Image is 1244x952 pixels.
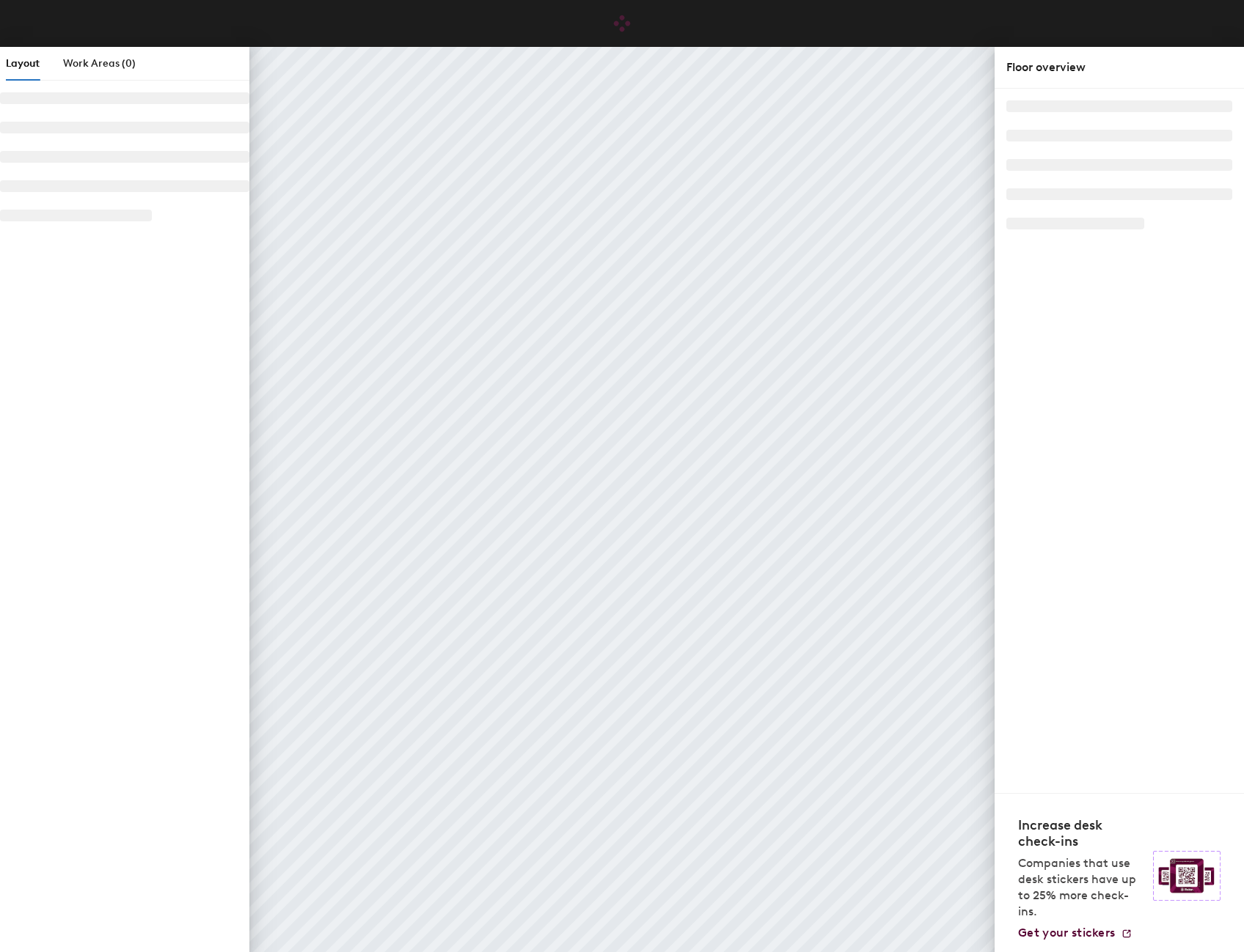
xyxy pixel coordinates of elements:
p: Companies that use desk stickers have up to 25% more check-ins. [1018,855,1144,920]
div: Floor overview [1006,59,1232,76]
h4: Increase desk check-ins [1018,817,1144,849]
span: Layout [6,57,40,70]
img: Sticker logo [1153,851,1221,901]
a: Get your stickers [1018,926,1133,940]
span: Get your stickers [1018,926,1115,940]
span: Work Areas (0) [63,57,136,70]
